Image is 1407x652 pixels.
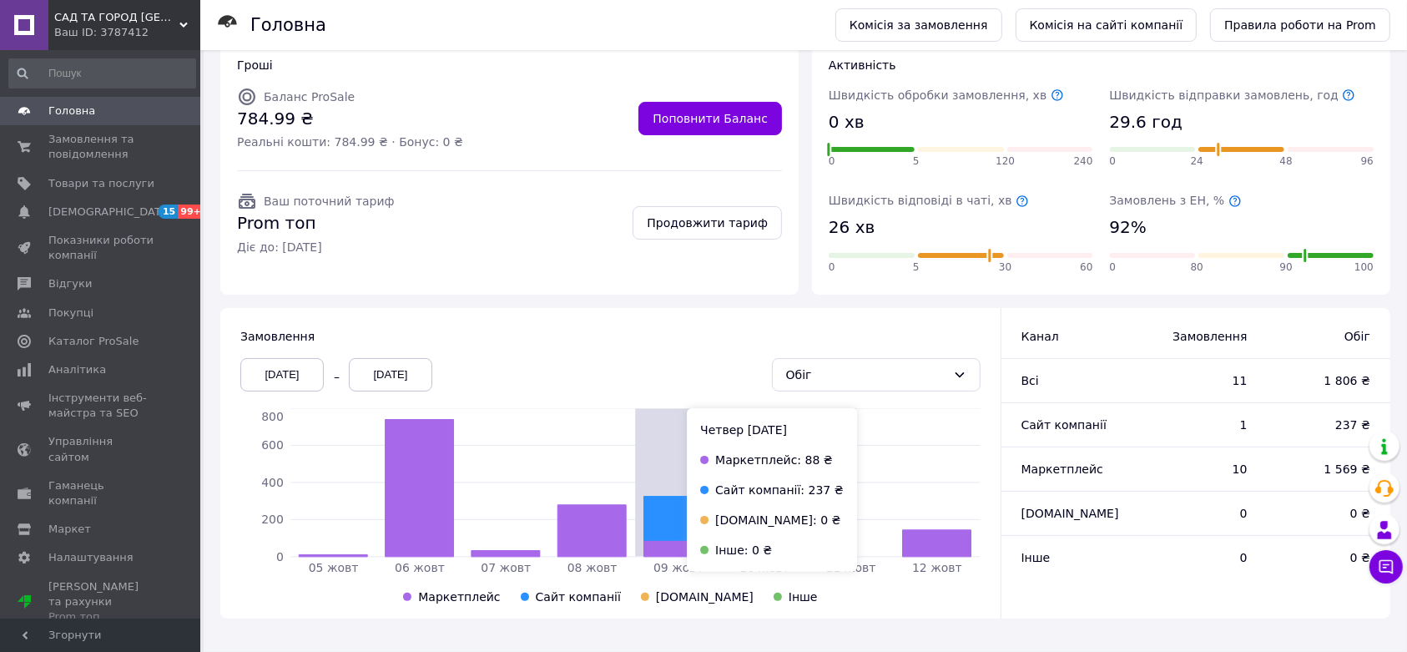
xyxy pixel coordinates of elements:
[1151,505,1247,522] span: 0
[1369,550,1403,584] button: Чат з покупцем
[829,88,1064,102] span: Швидкість обробки замовлення, хв
[418,590,500,604] span: Маркетплейс
[1191,154,1203,169] span: 24
[159,205,178,219] span: 15
[1281,328,1370,345] span: Обіг
[48,579,154,625] span: [PERSON_NAME] та рахунки
[1110,154,1117,169] span: 0
[829,194,1029,207] span: Швидкість відповіді в чаті, хв
[48,609,154,624] div: Prom топ
[835,8,1002,42] a: Комісія за замовлення
[1110,215,1147,240] span: 92%
[1151,417,1247,433] span: 1
[1110,194,1242,207] span: Замовлень з ЕН, %
[1021,374,1039,387] span: Всi
[481,561,531,574] tspan: 07 жовт
[653,561,703,574] tspan: 09 жовт
[1021,551,1051,564] span: Інше
[829,58,896,72] span: Активність
[395,561,445,574] tspan: 06 жовт
[264,90,355,104] span: Баланс ProSale
[633,206,782,240] a: Продовжити тариф
[1281,549,1370,566] span: 0 ₴
[1080,260,1092,275] span: 60
[1110,260,1117,275] span: 0
[1151,372,1247,389] span: 11
[1151,461,1247,478] span: 10
[48,306,93,321] span: Покупці
[826,561,876,574] tspan: 11 жовт
[829,154,835,169] span: 0
[1281,372,1370,389] span: 1 806 ₴
[48,276,92,291] span: Відгуки
[829,110,865,134] span: 0 хв
[913,154,920,169] span: 5
[261,476,284,489] tspan: 400
[1021,462,1103,476] span: Маркетплейс
[48,522,91,537] span: Маркет
[250,15,326,35] h1: Головна
[912,561,962,574] tspan: 12 жовт
[261,438,284,452] tspan: 600
[48,233,154,263] span: Показники роботи компанії
[48,362,106,377] span: Аналітика
[1191,260,1203,275] span: 80
[8,58,196,88] input: Пошук
[829,260,835,275] span: 0
[1151,549,1247,566] span: 0
[178,205,205,219] span: 99+
[240,330,315,343] span: Замовлення
[786,366,946,384] div: Обіг
[656,590,754,604] span: [DOMAIN_NAME]
[48,550,134,565] span: Налаштування
[999,260,1011,275] span: 30
[48,104,95,119] span: Головна
[237,239,395,255] span: Діє до: [DATE]
[54,25,200,40] div: Ваш ID: 3787412
[264,195,395,208] span: Ваш поточний тариф
[1210,8,1390,42] a: Правила роботи на Prom
[48,176,154,191] span: Товари та послуги
[1021,507,1119,520] span: [DOMAIN_NAME]
[638,102,782,135] a: Поповнити Баланс
[48,391,154,421] span: Інструменти веб-майстра та SEO
[567,561,618,574] tspan: 08 жовт
[1110,110,1183,134] span: 29.6 год
[1021,330,1059,343] span: Канал
[349,358,432,392] div: [DATE]
[48,478,154,508] span: Гаманець компанії
[237,211,395,235] span: Prom топ
[48,334,139,349] span: Каталог ProSale
[48,434,154,464] span: Управління сайтом
[1016,8,1198,42] a: Комісія на сайті компанії
[48,132,154,162] span: Замовлення та повідомлення
[309,561,359,574] tspan: 05 жовт
[1281,461,1370,478] span: 1 569 ₴
[739,561,789,574] tspan: 10 жовт
[1280,260,1293,275] span: 90
[996,154,1015,169] span: 120
[1074,154,1093,169] span: 240
[54,10,179,25] span: САД ТА ГОРОД ВІННИЦЯ
[240,358,324,392] div: [DATE]
[261,410,284,423] tspan: 800
[237,107,463,131] span: 784.99 ₴
[1361,154,1374,169] span: 96
[237,58,273,72] span: Гроші
[1151,328,1247,345] span: Замовлення
[237,134,463,150] span: Реальні кошти: 784.99 ₴ · Бонус: 0 ₴
[829,215,875,240] span: 26 хв
[913,260,920,275] span: 5
[536,590,621,604] span: Сайт компанії
[1281,505,1370,522] span: 0 ₴
[1021,418,1107,432] span: Сайт компанії
[1280,154,1293,169] span: 48
[1281,417,1370,433] span: 237 ₴
[48,205,172,220] span: [DEMOGRAPHIC_DATA]
[1354,260,1374,275] span: 100
[261,513,284,526] tspan: 200
[1110,88,1356,102] span: Швидкість відправки замовлень, год
[276,550,284,564] tspan: 0
[789,590,818,604] span: Інше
